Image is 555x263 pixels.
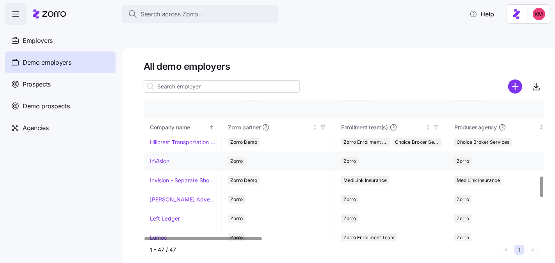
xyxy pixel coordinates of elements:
span: Employers [23,36,53,46]
span: Zorro [457,233,469,242]
th: Zorro partnerNot sorted [222,118,335,136]
span: Producer agency [454,124,497,131]
input: Search employer [144,80,300,93]
div: Not sorted [539,125,544,130]
a: Agencies [5,117,116,139]
div: Not sorted [312,125,318,130]
a: Prospects [5,73,116,95]
span: Choice Broker Services [395,138,439,147]
span: Zorro [230,195,243,204]
span: Agencies [23,123,48,133]
span: Zorro [457,195,469,204]
a: Lumos [150,234,167,242]
span: Zorro [343,157,356,166]
a: InVision [150,157,169,165]
span: Choice Broker Services [457,138,509,147]
button: Previous page [501,245,511,255]
span: Demo employers [23,58,71,67]
span: Zorro [343,214,356,223]
span: Prospects [23,79,51,89]
a: [PERSON_NAME] Advertising [150,196,215,203]
div: Company name [150,123,208,132]
span: Zorro [230,214,243,223]
a: Left Ledger [150,215,180,222]
div: Sorted ascending [209,125,214,130]
span: Demo prospects [23,101,70,111]
button: Search across Zorro... [122,5,278,23]
th: Enrollment team(s)Not sorted [335,118,448,136]
a: Employers [5,30,116,51]
span: MediLink Insurance [457,176,500,185]
button: 1 [514,245,525,255]
a: Hillcrest Transportation Inc - Seperate Shopping [150,138,215,146]
span: Zorro [457,157,469,166]
button: Help [463,6,500,22]
span: Zorro Demo [230,176,257,185]
span: Zorro [230,157,243,166]
div: 1 - 47 / 47 [150,246,498,254]
span: MediLink Insurance [343,176,387,185]
span: Search across Zorro... [141,9,204,19]
span: Zorro Demo [230,138,257,147]
span: Help [470,9,494,19]
span: Zorro partner [228,124,260,131]
span: Zorro Enrollment Team [343,233,395,242]
div: Not sorted [425,125,431,130]
a: Invision - Separate Shopping [150,177,215,184]
h1: All demo employers [144,60,544,72]
svg: add icon [508,79,522,94]
button: Next page [528,245,538,255]
span: Zorro Enrollment Team [343,138,388,147]
span: Zorro [343,195,356,204]
a: Demo prospects [5,95,116,117]
th: Company nameSorted ascending [144,118,222,136]
span: Zorro [230,233,243,242]
a: Demo employers [5,51,116,73]
span: Zorro [457,214,469,223]
span: Enrollment team(s) [341,124,388,131]
img: 8fbd33f679504da1795a6676107ffb9e [533,8,545,20]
